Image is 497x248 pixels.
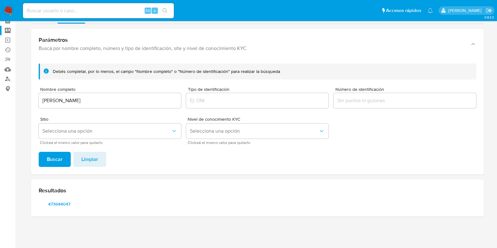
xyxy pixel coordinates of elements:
p: marianathalie.grajeda@mercadolibre.com.mx [448,8,483,14]
button: search-icon [158,6,171,15]
input: Buscar usuario o caso... [23,7,174,15]
span: Alt [145,8,150,14]
a: Salir [486,7,492,14]
a: Notificaciones [428,8,433,13]
span: Accesos rápidos [386,7,421,14]
span: 3.163.0 [484,15,494,20]
span: s [154,8,156,14]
